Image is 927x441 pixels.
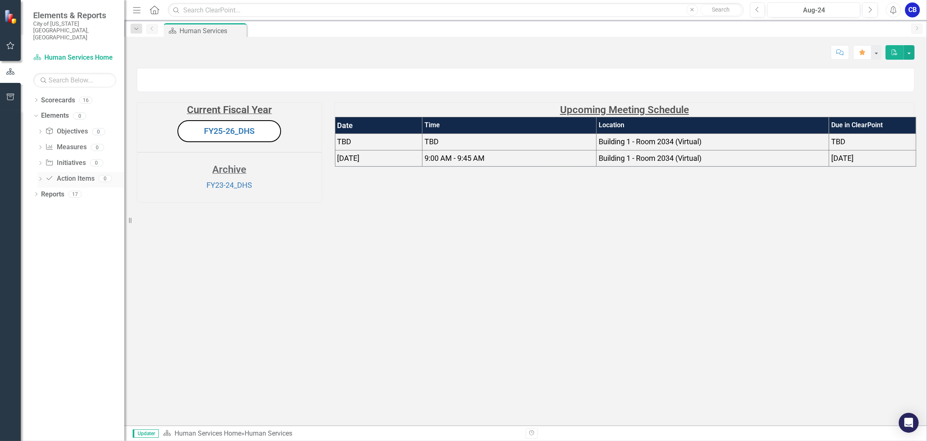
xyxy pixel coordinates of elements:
a: Human Services Home [33,53,116,63]
strong: Date [337,121,353,130]
span: 9:00 AM - 9:45 AM [425,154,485,162]
a: Scorecards [41,96,75,105]
span: [DATE] [831,154,854,162]
a: Action Items [45,174,94,184]
div: 17 [68,191,82,198]
span: Elements & Reports [33,10,116,20]
strong: Current Fiscal Year [187,104,272,116]
a: Measures [45,143,86,152]
div: Open Intercom Messenger [899,413,919,433]
div: 16 [79,97,92,104]
span: TBD [831,137,845,146]
span: [DATE] [337,154,360,162]
a: Elements [41,111,69,121]
div: » [163,429,519,439]
span: Search [712,6,730,13]
a: FY25-26_DHS [204,126,255,136]
strong: Location [599,121,624,129]
button: CB [905,2,920,17]
strong: Time [425,121,440,129]
strong: Archive [212,164,246,175]
div: Aug-24 [770,5,857,15]
a: Objectives [45,127,87,136]
button: Search [700,4,742,16]
div: Human Services [245,429,292,437]
span: Building 1 - Room 2034 (Virtual) [599,154,701,162]
div: 0 [99,175,112,182]
button: Aug-24 [767,2,860,17]
div: 0 [73,112,86,119]
a: FY23-24_DHS [206,181,252,189]
small: City of [US_STATE][GEOGRAPHIC_DATA], [GEOGRAPHIC_DATA] [33,20,116,41]
input: Search Below... [33,73,116,87]
strong: Due in ClearPoint [831,121,883,129]
a: Human Services Home [175,429,241,437]
span: Building 1 - Room 2034 (Virtual) [599,137,701,146]
div: 0 [90,160,103,167]
a: Initiatives [45,158,85,168]
button: FY25-26_DHS [177,120,281,142]
span: TBD [425,137,439,146]
img: ClearPoint Strategy [4,10,19,24]
div: 0 [92,128,105,135]
div: Human Services [180,26,245,36]
span: TBD [337,137,352,146]
span: Updater [133,429,159,438]
div: 0 [91,144,104,151]
input: Search ClearPoint... [168,3,743,17]
a: Reports [41,190,64,199]
strong: Upcoming Meeting Schedule [560,104,689,116]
